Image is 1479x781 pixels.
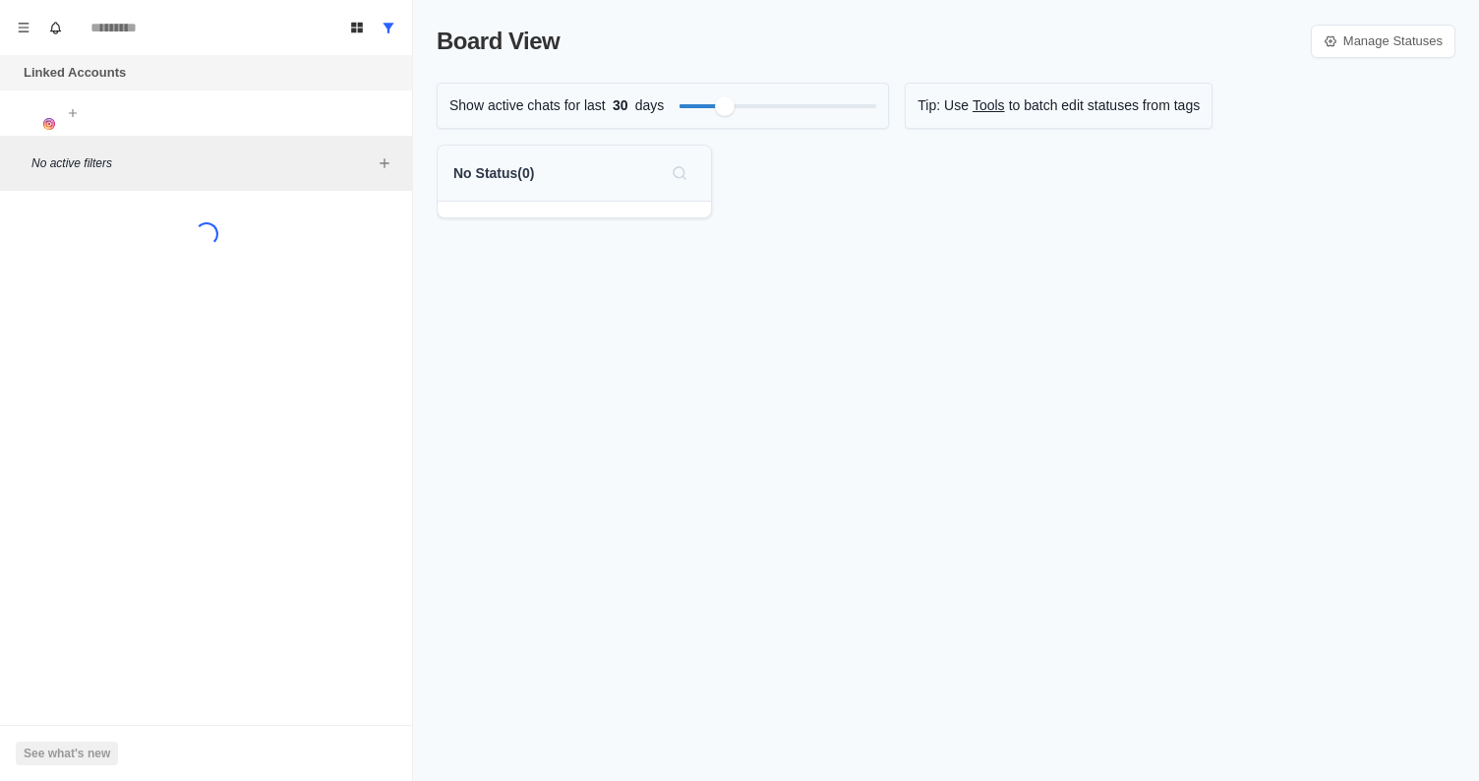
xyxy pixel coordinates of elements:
[664,157,695,189] button: Search
[43,118,55,130] img: picture
[373,12,404,43] button: Show all conversations
[31,154,373,172] p: No active filters
[8,12,39,43] button: Menu
[16,742,118,765] button: See what's new
[606,95,635,116] span: 30
[715,96,735,116] div: Filter by activity days
[437,24,560,59] p: Board View
[453,163,534,184] p: No Status ( 0 )
[39,12,71,43] button: Notifications
[341,12,373,43] button: Board View
[373,151,396,175] button: Add filters
[449,95,606,116] p: Show active chats for last
[635,95,665,116] p: days
[1009,95,1201,116] p: to batch edit statuses from tags
[61,101,85,125] button: Add account
[973,95,1005,116] a: Tools
[1311,25,1455,58] a: Manage Statuses
[917,95,969,116] p: Tip: Use
[24,63,126,83] p: Linked Accounts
